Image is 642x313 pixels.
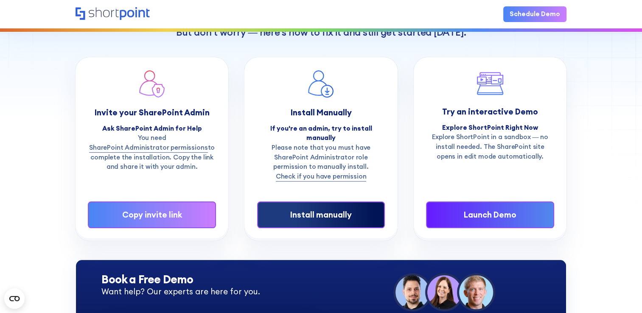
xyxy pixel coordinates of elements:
[270,124,372,142] strong: If you're an admin, try to install manually
[76,7,150,21] a: Home
[4,288,25,309] button: Open CMP widget
[89,143,208,153] a: SharePoint Administrator permissions
[290,107,351,117] strong: Install Manually
[257,143,385,182] p: Please note that you must have SharePoint Administrator role permission to manually install.
[510,9,560,19] div: Schedule Demo
[426,201,554,228] a: Launch Demo
[76,12,566,38] h1: You don’t have the to complete the installation of ShortPoint. But don’t worry — here’s how to fi...
[600,272,642,313] iframe: Chat Widget
[440,209,540,221] div: Launch Demo
[276,172,367,182] a: Check if you have permission
[102,124,202,132] strong: Ask SharePoint Admin for Help
[101,273,321,285] h2: Book a Free Demo
[426,132,554,161] p: Explore ShortPoint in a sandbox — no install needed. The SharePoint site opens in edit mode autom...
[88,133,216,172] p: You need to complete the installation. Copy the link and share it with your admin.
[88,201,216,228] a: Copy invite link
[442,123,538,131] strong: Explore ShortPoint Right Now
[95,107,210,117] strong: Invite your SharePoint Admin
[101,209,202,221] div: Copy invite link
[442,106,538,117] strong: Try an interactive Demo
[101,285,321,297] p: Want help? Our experts are here for you.
[503,6,566,22] a: Schedule Demo
[257,201,385,228] a: Install manually
[271,209,371,221] div: Install manually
